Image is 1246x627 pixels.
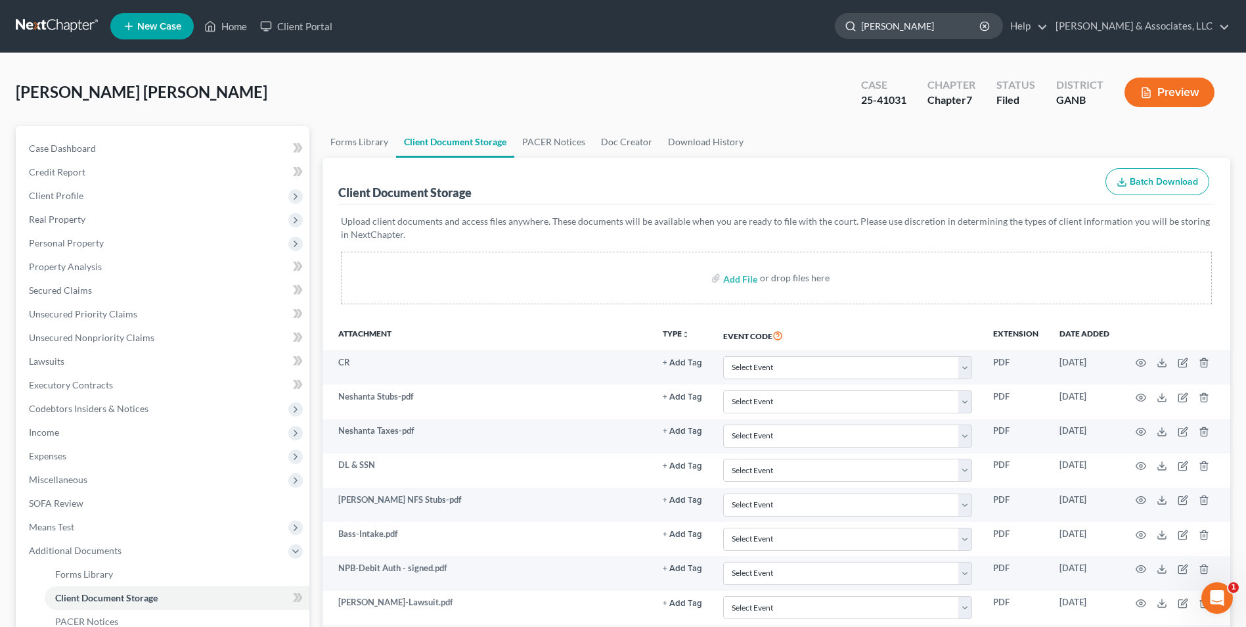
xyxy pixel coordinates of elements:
td: [DATE] [1049,488,1120,522]
td: PDF [983,384,1049,419]
span: Forms Library [55,569,113,580]
a: Lawsuits [18,350,309,373]
span: Codebtors Insiders & Notices [29,403,148,414]
td: [PERSON_NAME]-Lawsuit.pdf [323,591,652,625]
td: PDF [983,350,1049,384]
td: [DATE] [1049,419,1120,453]
i: unfold_more [682,331,690,338]
td: PDF [983,488,1049,522]
span: Batch Download [1130,176,1198,187]
span: Client Profile [29,190,83,201]
a: Client Document Storage [396,126,514,158]
div: Client Document Storage [338,185,472,200]
div: District [1056,78,1103,93]
a: Secured Claims [18,279,309,302]
td: [DATE] [1049,522,1120,556]
td: [DATE] [1049,556,1120,590]
td: [DATE] [1049,384,1120,419]
div: or drop files here [760,271,830,285]
th: Attachment [323,320,652,350]
td: Neshanta Stubs-pdf [323,384,652,419]
button: Preview [1124,78,1214,107]
span: PACER Notices [55,616,118,627]
span: Real Property [29,214,85,225]
td: NPB-Debit Auth - signed.pdf [323,556,652,590]
button: + Add Tag [663,462,702,471]
a: PACER Notices [514,126,593,158]
button: + Add Tag [663,530,702,539]
a: + Add Tag [663,356,702,369]
td: PDF [983,556,1049,590]
a: + Add Tag [663,494,702,506]
input: Search by name... [861,14,981,38]
th: Event Code [713,320,983,350]
button: + Add Tag [663,359,702,367]
span: Means Test [29,521,74,532]
button: + Add Tag [663,496,702,505]
span: Credit Report [29,166,85,177]
span: Income [29,427,59,438]
button: + Add Tag [663,599,702,608]
button: TYPEunfold_more [663,330,690,338]
a: Client Document Storage [45,586,309,610]
a: Forms Library [45,563,309,586]
a: [PERSON_NAME] & Associates, LLC [1049,14,1230,38]
a: Case Dashboard [18,137,309,160]
td: [PERSON_NAME] NFS Stubs-pdf [323,488,652,522]
a: Credit Report [18,160,309,184]
td: CR [323,350,652,384]
span: 1 [1228,582,1239,593]
td: PDF [983,419,1049,453]
a: Forms Library [323,126,396,158]
iframe: Intercom live chat [1201,582,1233,614]
a: Client Portal [254,14,339,38]
div: Chapter [927,93,975,108]
td: [DATE] [1049,591,1120,625]
span: 7 [966,93,972,106]
span: Executory Contracts [29,379,113,390]
div: Case [861,78,906,93]
span: Lawsuits [29,356,64,367]
th: Extension [983,320,1049,350]
a: Unsecured Priority Claims [18,302,309,326]
a: + Add Tag [663,425,702,437]
a: + Add Tag [663,562,702,574]
div: Filed [996,93,1035,108]
a: Doc Creator [593,126,660,158]
td: Bass-Intake.pdf [323,522,652,556]
a: Download History [660,126,751,158]
div: Chapter [927,78,975,93]
div: GANB [1056,93,1103,108]
span: SOFA Review [29,498,83,509]
td: [DATE] [1049,350,1120,384]
td: PDF [983,591,1049,625]
a: Unsecured Nonpriority Claims [18,326,309,350]
span: New Case [137,22,181,32]
span: Additional Documents [29,545,122,556]
span: Miscellaneous [29,474,87,485]
span: Unsecured Nonpriority Claims [29,332,154,343]
span: Unsecured Priority Claims [29,308,137,319]
button: + Add Tag [663,427,702,436]
th: Date added [1049,320,1120,350]
button: + Add Tag [663,393,702,402]
td: DL & SSN [323,453,652,488]
div: Status [996,78,1035,93]
p: Upload client documents and access files anywhere. These documents will be available when you are... [341,215,1212,241]
a: Help [1004,14,1048,38]
a: SOFA Review [18,492,309,515]
span: Property Analysis [29,261,102,272]
span: Case Dashboard [29,143,96,154]
div: 25-41031 [861,93,906,108]
button: + Add Tag [663,565,702,573]
a: + Add Tag [663,528,702,540]
span: Personal Property [29,237,104,248]
span: Client Document Storage [55,592,158,603]
a: + Add Tag [663,459,702,471]
span: Secured Claims [29,285,92,296]
span: Expenses [29,450,66,461]
td: [DATE] [1049,453,1120,488]
a: Executory Contracts [18,373,309,397]
button: Batch Download [1105,168,1209,196]
a: + Add Tag [663,390,702,403]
